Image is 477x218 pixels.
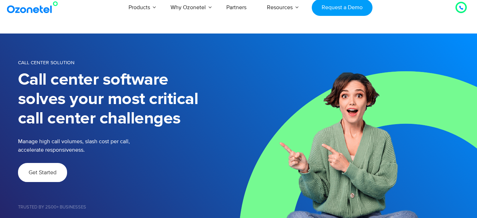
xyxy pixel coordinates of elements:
span: Get Started [29,170,56,175]
span: Call Center Solution [18,60,74,66]
p: Manage high call volumes, slash cost per call, accelerate responsiveness. [18,137,177,154]
h1: Call center software solves your most critical call center challenges [18,70,239,128]
a: Get Started [18,163,67,182]
h5: Trusted by 2500+ Businesses [18,205,239,210]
